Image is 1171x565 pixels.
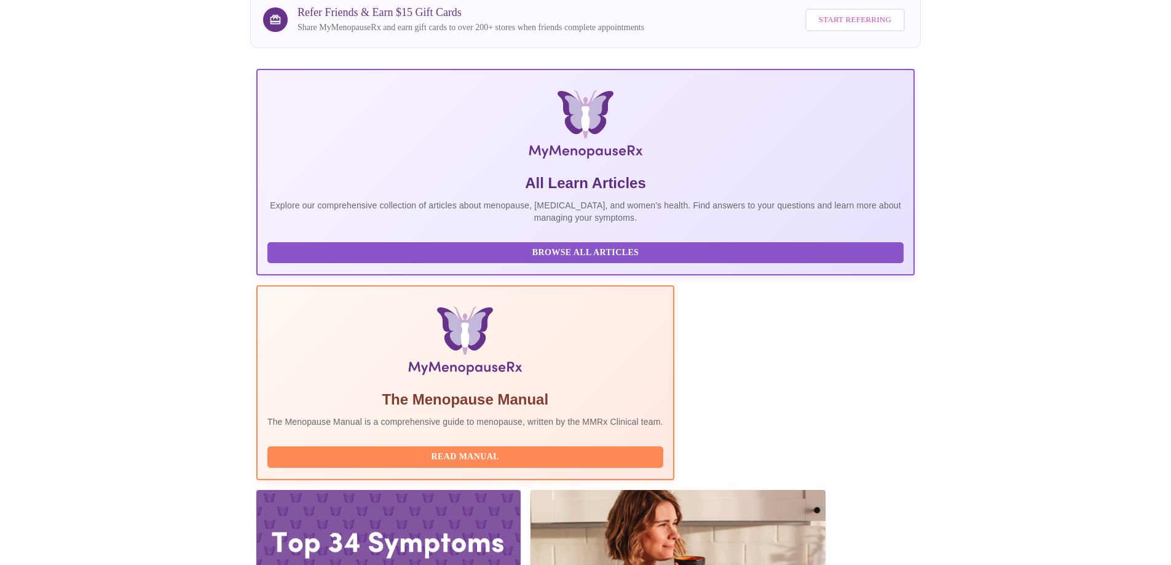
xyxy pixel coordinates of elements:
[267,242,904,264] button: Browse All Articles
[280,449,651,465] span: Read Manual
[280,245,891,261] span: Browse All Articles
[298,6,644,19] h3: Refer Friends & Earn $15 Gift Cards
[298,22,644,34] p: Share MyMenopauseRx and earn gift cards to over 200+ stores when friends complete appointments
[802,2,908,38] a: Start Referring
[805,9,905,31] button: Start Referring
[267,173,904,193] h5: All Learn Articles
[819,13,891,27] span: Start Referring
[366,90,805,164] img: MyMenopauseRx Logo
[267,451,666,461] a: Read Manual
[267,199,904,224] p: Explore our comprehensive collection of articles about menopause, [MEDICAL_DATA], and women's hea...
[267,247,907,257] a: Browse All Articles
[267,390,663,409] h5: The Menopause Manual
[267,446,663,468] button: Read Manual
[267,416,663,428] p: The Menopause Manual is a comprehensive guide to menopause, written by the MMRx Clinical team.
[330,306,600,380] img: Menopause Manual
